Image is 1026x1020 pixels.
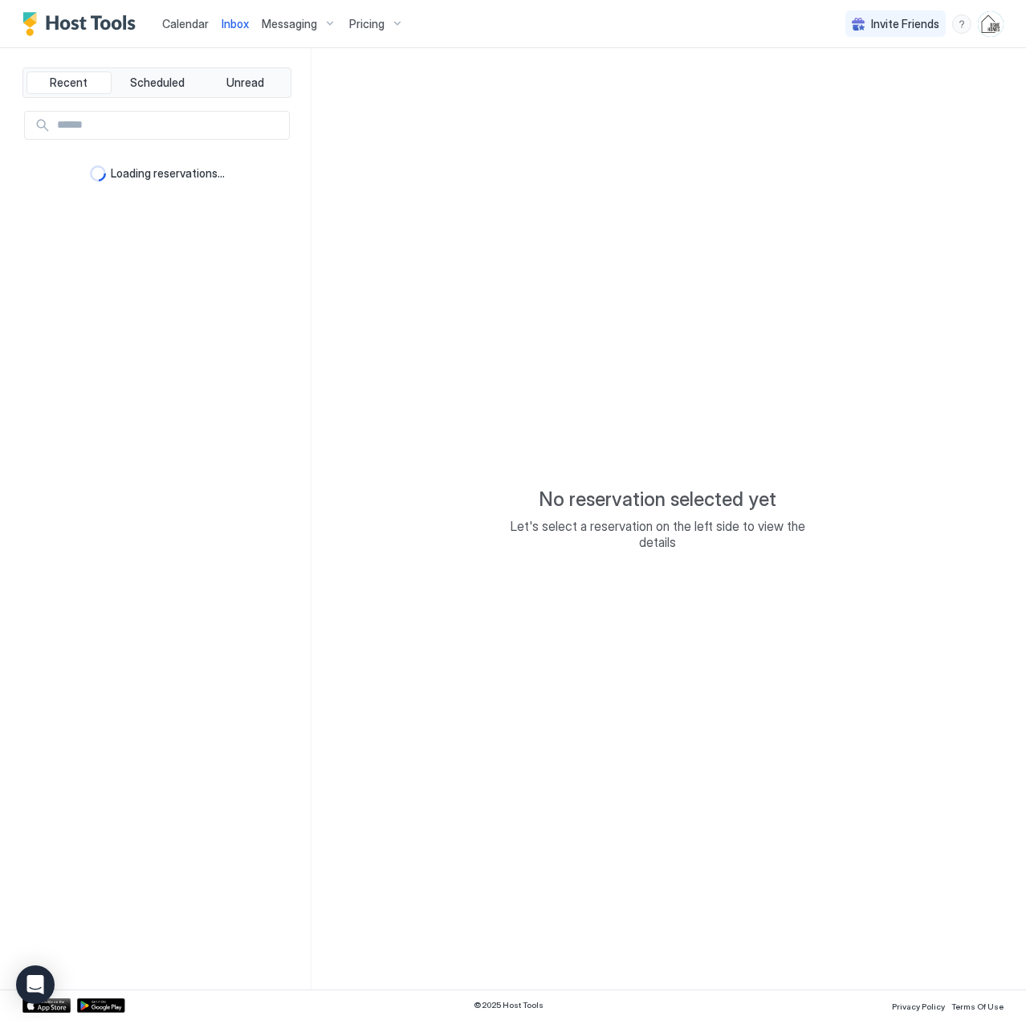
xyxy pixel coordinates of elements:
[111,166,225,181] span: Loading reservations...
[497,518,818,550] span: Let's select a reservation on the left side to view the details
[90,165,106,182] div: loading
[978,11,1004,37] div: User profile
[222,17,249,31] span: Inbox
[16,965,55,1004] div: Open Intercom Messenger
[871,17,939,31] span: Invite Friends
[162,15,209,32] a: Calendar
[26,71,112,94] button: Recent
[951,1002,1004,1011] span: Terms Of Use
[115,71,200,94] button: Scheduled
[222,15,249,32] a: Inbox
[22,67,291,98] div: tab-group
[892,1002,945,1011] span: Privacy Policy
[474,1000,544,1010] span: © 2025 Host Tools
[50,75,88,90] span: Recent
[77,998,125,1013] a: Google Play Store
[892,997,945,1014] a: Privacy Policy
[130,75,185,90] span: Scheduled
[952,14,971,34] div: menu
[262,17,317,31] span: Messaging
[51,112,289,139] input: Input Field
[539,488,776,512] span: No reservation selected yet
[162,17,209,31] span: Calendar
[349,17,385,31] span: Pricing
[226,75,264,90] span: Unread
[202,71,287,94] button: Unread
[22,12,143,36] a: Host Tools Logo
[951,997,1004,1014] a: Terms Of Use
[22,998,71,1013] a: App Store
